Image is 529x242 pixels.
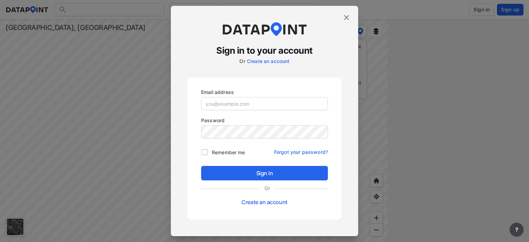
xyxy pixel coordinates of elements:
p: Email address [201,88,328,96]
span: Remember me [212,149,245,156]
label: Or [239,58,245,64]
a: Create an account [241,199,287,206]
button: Sign in [201,166,328,180]
img: close.efbf2170.svg [342,13,351,22]
span: Sign in [207,169,322,177]
label: Or [260,185,274,192]
input: you@example.com [201,97,328,110]
button: more [510,223,523,236]
a: Forgot your password? [274,145,328,156]
a: Create an account [247,58,290,64]
img: dataPointLogo.9353c09d.svg [221,22,308,36]
h3: Sign in to your account [187,44,342,57]
p: Password [201,117,328,124]
span: ? [514,225,519,234]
